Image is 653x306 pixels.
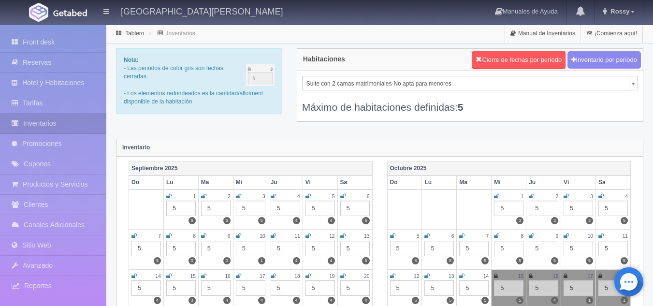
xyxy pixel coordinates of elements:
[367,194,370,199] small: 6
[163,175,198,189] th: Lu
[190,274,196,279] small: 15
[588,274,593,279] small: 17
[596,175,631,189] th: Sa
[228,233,231,239] small: 9
[598,241,628,256] div: 5
[598,201,628,216] div: 5
[236,241,265,256] div: 5
[449,274,454,279] small: 13
[328,297,335,304] label: 4
[457,175,492,189] th: Ma
[125,30,144,37] a: Tablero
[387,161,631,175] th: Octubre 2025
[124,57,139,63] b: Nota:
[340,241,370,256] div: 5
[246,64,275,86] img: cutoff.png
[555,233,558,239] small: 9
[447,297,454,304] label: 5
[472,51,566,69] button: Cierre de fechas por periodo
[228,194,231,199] small: 2
[483,274,489,279] small: 14
[189,257,196,264] label: 0
[258,297,265,304] label: 4
[271,201,300,216] div: 5
[364,274,369,279] small: 20
[424,280,454,296] div: 5
[459,280,489,296] div: 5
[505,24,580,43] a: Manual de Inventarios
[551,217,558,224] label: 3
[551,257,558,264] label: 5
[588,233,593,239] small: 10
[223,257,231,264] label: 0
[564,201,593,216] div: 5
[561,175,596,189] th: Vi
[193,233,196,239] small: 8
[305,241,335,256] div: 5
[340,201,370,216] div: 5
[131,280,161,296] div: 5
[305,201,335,216] div: 5
[387,175,422,189] th: Do
[328,217,335,224] label: 4
[297,194,300,199] small: 4
[29,3,48,22] img: Getabed
[116,48,282,114] div: - Las periodos de color gris son fechas cerradas. - Los elementos redondeados es la cantidad/allo...
[293,257,300,264] label: 4
[129,175,164,189] th: Do
[486,233,489,239] small: 7
[621,297,628,304] label: 1
[262,194,265,199] small: 3
[236,280,265,296] div: 5
[225,274,230,279] small: 16
[390,280,420,296] div: 5
[529,280,558,296] div: 5
[564,280,593,296] div: 5
[260,233,265,239] small: 10
[158,233,161,239] small: 7
[154,257,161,264] label: 5
[458,102,464,113] b: 5
[201,241,231,256] div: 5
[271,241,300,256] div: 5
[412,257,419,264] label: 5
[329,274,334,279] small: 19
[521,233,524,239] small: 8
[492,175,526,189] th: Mi
[362,297,369,304] label: 4
[303,175,337,189] th: Vi
[121,5,283,17] h4: [GEOGRAPHIC_DATA][PERSON_NAME]
[154,297,161,304] label: 4
[302,76,638,90] a: Suite con 2 camas matrimoniales-No apta para menores
[516,297,523,304] label: 5
[233,175,268,189] th: Mi
[260,274,265,279] small: 17
[422,175,457,189] th: Lu
[362,217,369,224] label: 5
[329,233,334,239] small: 12
[306,76,625,91] span: Suite con 2 camas matrimoniales-No apta para menores
[129,161,373,175] th: Septiembre 2025
[223,217,231,224] label: 5
[362,257,369,264] label: 5
[586,257,593,264] label: 5
[332,194,335,199] small: 5
[581,24,642,43] a: ¡Comienza aquí!
[623,233,628,239] small: 11
[625,194,628,199] small: 4
[451,233,454,239] small: 6
[193,194,196,199] small: 1
[567,51,641,69] button: Inventario por periodo
[424,241,454,256] div: 5
[189,217,196,224] label: 5
[166,241,196,256] div: 5
[481,257,489,264] label: 5
[166,201,196,216] div: 5
[447,257,454,264] label: 5
[53,9,87,16] img: Getabed
[189,297,196,304] label: 3
[198,175,233,189] th: Ma
[564,241,593,256] div: 5
[223,297,231,304] label: 4
[551,297,558,304] label: 4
